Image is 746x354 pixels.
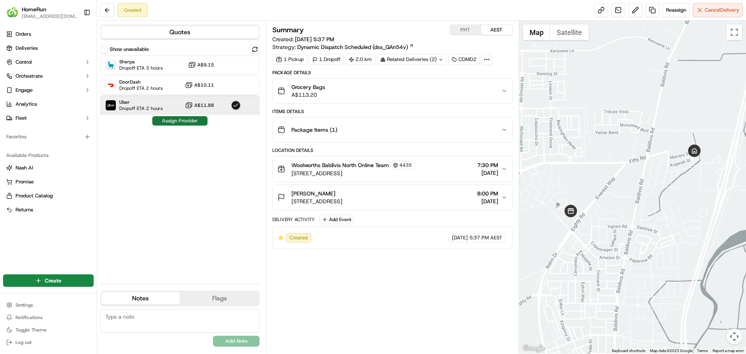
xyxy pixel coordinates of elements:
[185,101,214,109] button: A$11.88
[3,204,94,216] button: Returns
[26,74,127,82] div: Start new chat
[295,36,334,43] span: [DATE] 5:37 PM
[119,85,163,91] span: Dropoff ETA 2 hours
[119,105,163,112] span: Dropoff ETA 2 hours
[272,43,414,51] div: Strategy:
[697,349,708,353] a: Terms (opens in new tab)
[8,113,14,120] div: 📗
[26,82,98,88] div: We're available if you need us!
[662,3,690,17] button: Reassign
[106,60,116,70] img: Sherpa
[110,46,149,53] label: Show unavailable
[521,344,547,354] img: Google
[550,24,589,40] button: Show satellite imagery
[291,190,335,197] span: [PERSON_NAME]
[727,24,742,40] button: Toggle fullscreen view
[3,42,94,54] a: Deliveries
[521,344,547,354] a: Open this area in Google Maps (opens a new window)
[119,99,163,105] span: Uber
[16,302,33,308] span: Settings
[713,349,744,353] a: Report a map error
[477,161,498,169] span: 7:30 PM
[8,8,23,23] img: Nash
[297,43,408,51] span: Dynamic Dispatch Scheduled (dss_QAn54v)
[272,26,304,33] h3: Summary
[291,83,325,91] span: Grocery Bags
[399,162,412,168] span: 4435
[3,84,94,96] button: Engage
[3,324,94,335] button: Toggle Theme
[612,348,645,354] button: Keyboard shortcuts
[106,100,116,110] img: Uber
[6,6,19,19] img: HomeRun
[16,87,33,94] span: Engage
[477,197,498,205] span: [DATE]
[309,54,344,65] div: 1 Dropoff
[16,192,53,199] span: Product Catalog
[16,59,32,66] span: Control
[272,35,334,43] span: Created:
[377,54,447,65] div: Related Deliveries (2)
[319,215,354,224] button: Add Event
[194,82,214,88] span: A$10.11
[666,7,686,14] span: Reassign
[16,206,33,213] span: Returns
[452,234,468,241] span: [DATE]
[16,178,34,185] span: Promise
[16,45,38,52] span: Deliveries
[16,101,37,108] span: Analytics
[22,5,46,13] span: HomeRun
[705,7,739,14] span: Cancel Delivery
[3,162,94,174] button: Nash AI
[6,192,91,199] a: Product Catalog
[180,292,259,305] button: Flags
[272,70,512,76] div: Package Details
[727,329,742,344] button: Map camera controls
[194,102,214,108] span: A$11.88
[5,110,63,124] a: 📗Knowledge Base
[6,206,91,213] a: Returns
[3,190,94,202] button: Product Catalog
[106,80,116,90] img: DoorDash
[3,176,94,188] button: Promise
[3,28,94,40] a: Orders
[273,156,512,182] button: Woolworths Baldivis North Online Team4435[STREET_ADDRESS]7:30 PM[DATE]
[345,54,375,65] div: 2.0 km
[272,108,512,115] div: Items Details
[119,79,163,85] span: DoorDash
[119,65,163,71] span: Dropoff ETA 3 hours
[448,54,480,65] div: CDMD2
[16,113,59,120] span: Knowledge Base
[523,24,550,40] button: Show street map
[3,312,94,323] button: Notifications
[291,169,415,177] span: [STREET_ADDRESS]
[3,3,80,22] button: HomeRunHomeRun[EMAIL_ADDRESS][DOMAIN_NAME]
[73,113,125,120] span: API Documentation
[297,43,414,51] a: Dynamic Dispatch Scheduled (dss_QAn54v)
[3,149,94,162] div: Available Products
[3,131,94,143] div: Favorites
[291,91,325,99] span: A$113.20
[477,169,498,177] span: [DATE]
[450,25,481,35] button: PHT
[8,31,141,44] p: Welcome 👋
[22,13,77,19] button: [EMAIL_ADDRESS][DOMAIN_NAME]
[16,115,27,122] span: Fleet
[16,73,43,80] span: Orchestrate
[289,234,308,241] span: Created
[66,113,72,120] div: 💻
[55,131,94,138] a: Powered byPylon
[272,216,315,223] div: Delivery Activity
[16,314,43,321] span: Notifications
[185,81,214,89] button: A$10.11
[291,126,337,134] span: Package Items ( 1 )
[273,117,512,142] button: Package Items (1)
[6,178,91,185] a: Promise
[477,190,498,197] span: 8:00 PM
[132,77,141,86] button: Start new chat
[101,292,180,305] button: Notes
[119,59,163,65] span: Sherpa
[77,132,94,138] span: Pylon
[3,337,94,348] button: Log out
